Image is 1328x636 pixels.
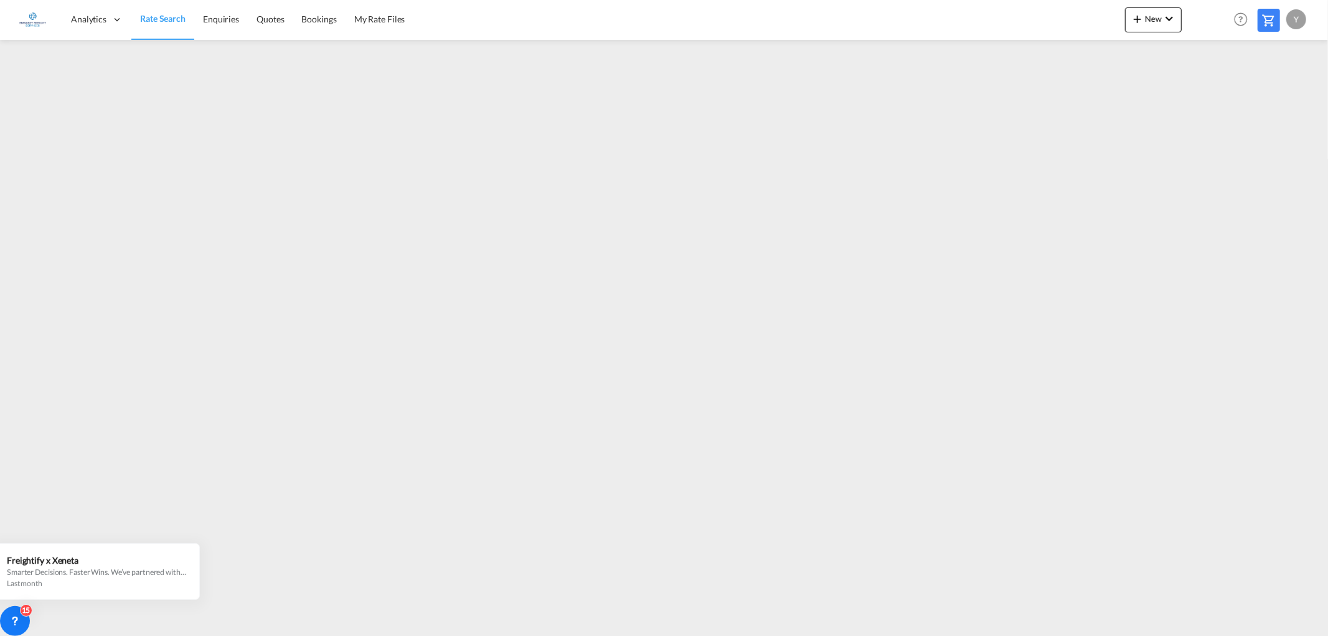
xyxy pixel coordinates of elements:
[1286,9,1306,29] div: Y
[1162,11,1177,26] md-icon: icon-chevron-down
[71,13,106,26] span: Analytics
[140,13,186,24] span: Rate Search
[1230,9,1251,30] span: Help
[1125,7,1182,32] button: icon-plus 400-fgNewicon-chevron-down
[257,14,284,24] span: Quotes
[1130,11,1145,26] md-icon: icon-plus 400-fg
[203,14,239,24] span: Enquiries
[1230,9,1258,31] div: Help
[354,14,405,24] span: My Rate Files
[19,6,47,34] img: 6a2c35f0b7c411ef99d84d375d6e7407.jpg
[302,14,337,24] span: Bookings
[1130,14,1177,24] span: New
